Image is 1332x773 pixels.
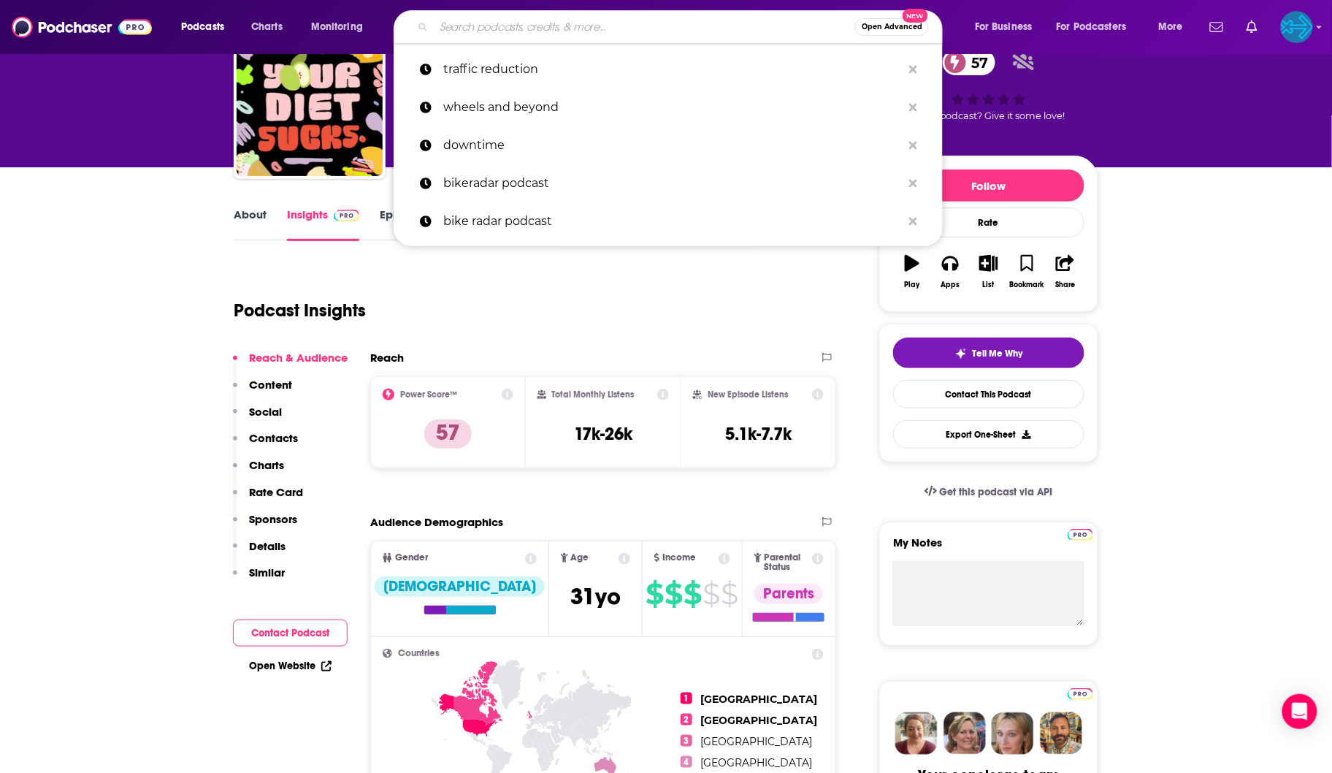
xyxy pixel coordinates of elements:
span: $ [721,582,738,606]
button: open menu [171,15,243,39]
div: Search podcasts, credits, & more... [407,10,957,44]
span: [GEOGRAPHIC_DATA] [701,693,818,706]
span: 2 [681,714,692,726]
span: Monitoring [311,17,363,37]
div: Share [1055,281,1075,289]
button: Social [233,405,282,432]
a: Show notifications dropdown [1204,15,1229,39]
div: [DEMOGRAPHIC_DATA] [375,576,545,597]
div: Parents [754,584,823,604]
div: Play [905,281,920,289]
a: downtime [394,126,943,164]
img: Podchaser Pro [1068,529,1093,541]
p: Social [249,405,282,419]
button: Reach & Audience [233,351,348,378]
h2: New Episode Listens [708,389,788,400]
button: open menu [1047,15,1148,39]
p: Rate Card [249,485,303,499]
span: $ [703,582,720,606]
button: Rate Card [233,485,303,512]
p: downtime [443,126,902,164]
p: Similar [249,566,285,579]
span: [GEOGRAPHIC_DATA] [701,714,818,727]
span: For Business [975,17,1033,37]
img: Jules Profile [992,712,1034,755]
button: open menu [965,15,1051,39]
h2: Reach [370,351,404,365]
div: 57Good podcast? Give it some love! [879,40,1098,131]
span: [GEOGRAPHIC_DATA] [701,756,813,769]
span: For Podcasters [1057,17,1127,37]
div: Bookmark [1010,281,1044,289]
a: bikeradar podcast [394,164,943,202]
span: 31 yo [570,582,621,611]
span: More [1158,17,1183,37]
div: List [983,281,995,289]
span: Parental Status [765,553,810,572]
a: wheels and beyond [394,88,943,126]
a: Show notifications dropdown [1241,15,1263,39]
button: Charts [233,458,284,485]
button: open menu [301,15,382,39]
p: Content [249,378,292,392]
button: Open AdvancedNew [855,18,929,36]
button: open menu [1148,15,1201,39]
img: Barbara Profile [943,712,986,755]
img: User Profile [1281,11,1313,43]
button: Bookmark [1008,245,1046,298]
button: Contact Podcast [233,620,348,647]
div: Open Intercom Messenger [1282,694,1317,729]
span: $ [646,582,664,606]
button: Content [233,378,292,405]
h1: Podcast Insights [234,300,366,321]
input: Search podcasts, credits, & more... [434,15,855,39]
label: My Notes [893,536,1084,561]
a: Charts [242,15,291,39]
button: Play [893,245,931,298]
span: Open Advanced [862,23,922,31]
button: tell me why sparkleTell Me Why [893,338,1084,368]
a: Pro website [1068,686,1093,700]
span: $ [665,582,683,606]
span: Gender [395,553,428,563]
img: Podchaser Pro [334,210,359,221]
a: traffic reduction [394,50,943,88]
p: bikeradar podcast [443,164,902,202]
div: Rate [893,207,1084,237]
img: Jon Profile [1040,712,1082,755]
span: 4 [681,756,692,768]
h3: 5.1k-7.7k [725,423,792,445]
a: InsightsPodchaser Pro [287,207,359,241]
a: 57 [943,50,996,75]
span: Good podcast? Give it some love! [912,110,1065,121]
span: 1 [681,693,692,704]
button: Sponsors [233,512,297,539]
span: Income [662,553,696,563]
a: Pro website [1068,527,1093,541]
span: [GEOGRAPHIC_DATA] [701,735,813,748]
span: New [903,9,929,23]
h2: Audience Demographics [370,515,503,529]
a: About [234,207,267,241]
button: List [970,245,1008,298]
img: Sydney Profile [895,712,938,755]
button: Details [233,539,286,566]
button: Contacts [233,431,298,458]
a: Episodes40 [380,207,449,241]
span: Charts [251,17,283,37]
img: Your Diet Sucks [237,30,383,176]
span: 57 [957,50,996,75]
span: Tell Me Why [973,348,1023,359]
p: 57 [424,419,472,449]
button: Follow [893,170,1084,202]
img: tell me why sparkle [955,348,967,359]
button: Share [1046,245,1084,298]
img: Podchaser - Follow, Share and Rate Podcasts [12,13,152,41]
div: Apps [941,281,960,289]
p: Charts [249,458,284,472]
p: Sponsors [249,512,297,526]
a: Open Website [249,660,332,672]
span: $ [684,582,702,606]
